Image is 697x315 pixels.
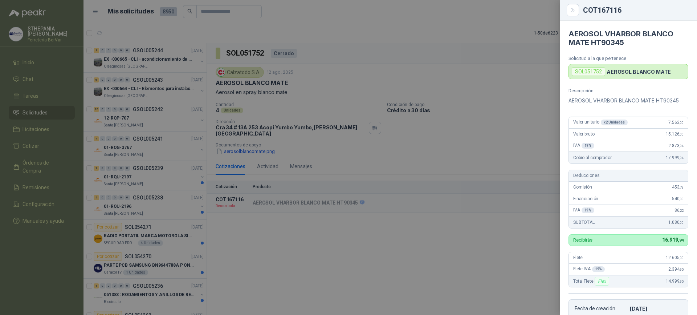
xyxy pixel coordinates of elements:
[630,306,682,312] p: [DATE]
[573,277,611,286] span: Total Flete
[573,196,598,201] span: Financiación
[573,255,583,260] span: Flete
[568,88,688,93] p: Descripción
[573,155,611,160] span: Cobro al comprador
[679,185,684,189] span: ,78
[582,143,595,149] div: 19 %
[668,220,684,225] span: 1.080
[666,279,684,284] span: 14.999
[568,29,688,47] h4: AEROSOL VHARBOR BLANCO MATE HT90345
[573,173,599,178] span: Deducciones
[575,306,627,312] p: Fecha de creación
[572,67,605,76] div: SOL051752
[568,6,577,15] button: Close
[573,207,594,213] span: IVA
[668,143,684,148] span: 2.873
[679,156,684,160] span: ,94
[668,267,684,272] span: 2.394
[668,120,684,125] span: 7.563
[666,255,684,260] span: 12.605
[679,197,684,201] span: ,00
[573,132,594,137] span: Valor bruto
[672,196,684,201] span: 540
[679,209,684,213] span: ,22
[582,207,595,213] div: 19 %
[679,132,684,136] span: ,00
[678,238,684,243] span: ,94
[573,266,605,272] span: Flete IVA
[672,185,684,190] span: 453
[679,256,684,260] span: ,00
[679,279,684,283] span: ,95
[679,267,684,271] span: ,95
[679,221,684,225] span: ,00
[662,237,684,243] span: 16.919
[607,69,671,75] p: AEROSOL BLANCO MATE
[573,185,592,190] span: Comisión
[573,143,594,149] span: IVA
[573,238,592,242] p: Recibirás
[573,120,628,125] span: Valor unitario
[666,132,684,137] span: 15.126
[583,7,688,14] div: COT167116
[595,277,609,286] div: Flex
[679,121,684,125] span: ,00
[679,144,684,148] span: ,94
[568,56,688,61] p: Solicitud a la que pertenece
[573,220,595,225] span: SUBTOTAL
[568,96,688,105] p: AEROSOL VHARBOR BLANCO MATE HT90345
[592,266,605,272] div: 19 %
[674,208,684,213] span: 86
[601,120,628,125] div: x 2 Unidades
[666,155,684,160] span: 17.999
